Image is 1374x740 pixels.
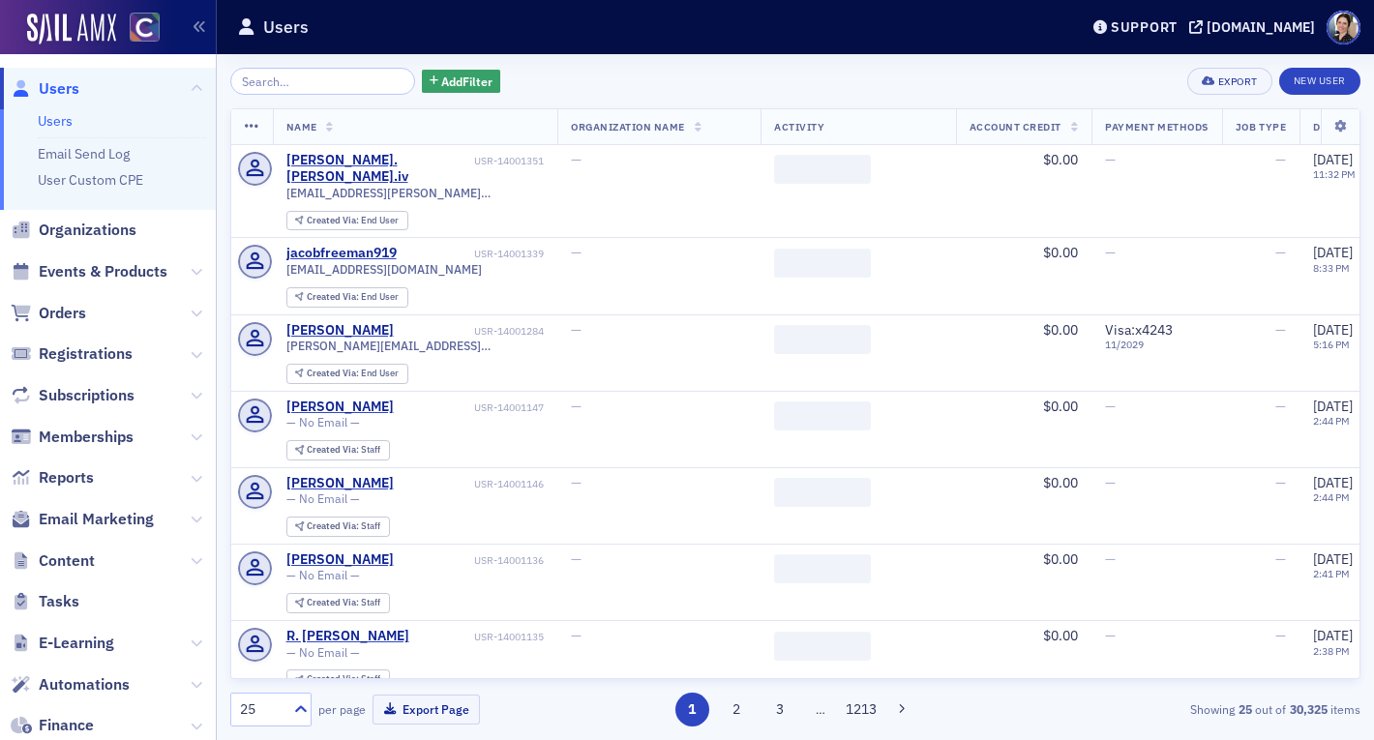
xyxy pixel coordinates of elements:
span: Reports [39,467,94,488]
button: AddFilter [422,70,501,94]
div: Staff [307,445,380,456]
div: 25 [240,699,283,720]
span: — [1275,398,1286,415]
span: Created Via : [307,443,361,456]
span: Payment Methods [1105,120,1209,133]
span: — [571,474,582,491]
div: Created Via: Staff [286,517,390,537]
a: R. [PERSON_NAME] [286,628,409,645]
div: End User [307,292,399,303]
button: Export [1187,68,1271,95]
div: USR-14001136 [397,554,544,567]
div: Created Via: Staff [286,440,390,460]
div: [DOMAIN_NAME] [1207,18,1315,36]
label: per page [318,700,366,718]
div: USR-14001339 [400,248,544,260]
a: Orders [11,303,86,324]
span: Add Filter [441,73,493,90]
div: Created Via: Staff [286,669,390,690]
a: Organizations [11,220,136,241]
span: [DATE] [1313,151,1353,168]
a: jacobfreeman919 [286,245,397,262]
a: Tasks [11,591,79,612]
a: [PERSON_NAME].[PERSON_NAME].iv [286,152,471,186]
span: ‌ [774,478,871,507]
img: SailAMX [27,14,116,44]
div: End User [307,369,399,379]
div: Showing out of items [998,700,1360,718]
button: 2 [719,693,753,726]
span: — [571,398,582,415]
span: ‌ [774,554,871,583]
span: — [571,627,582,644]
span: $0.00 [1043,321,1078,339]
img: SailAMX [130,13,160,43]
a: Users [11,78,79,100]
span: Created Via : [307,290,361,303]
a: Events & Products [11,261,167,282]
span: $0.00 [1043,627,1078,644]
span: E-Learning [39,633,114,654]
span: … [807,700,834,718]
span: Created Via : [307,367,361,379]
a: Subscriptions [11,385,134,406]
div: USR-14001146 [397,478,544,490]
span: ‌ [774,401,871,430]
div: USR-14001135 [412,631,544,643]
span: Created Via : [307,672,361,685]
span: Activity [774,120,824,133]
a: View Homepage [116,13,160,45]
a: [PERSON_NAME] [286,475,394,492]
span: [DATE] [1313,550,1353,568]
a: [PERSON_NAME] [286,551,394,569]
span: Events & Products [39,261,167,282]
span: — [571,244,582,261]
span: — [1275,244,1286,261]
time: 5:16 PM [1313,338,1350,351]
a: Content [11,550,95,572]
span: Created Via : [307,519,361,532]
span: Orders [39,303,86,324]
a: Automations [11,674,130,696]
div: Staff [307,674,380,685]
a: User Custom CPE [38,171,143,189]
a: [PERSON_NAME] [286,322,394,340]
span: [DATE] [1313,398,1353,415]
div: Created Via: End User [286,364,408,384]
span: — [1275,321,1286,339]
span: Users [39,78,79,100]
span: — No Email — [286,568,360,582]
div: Support [1111,18,1178,36]
span: — [1275,151,1286,168]
div: USR-14001284 [397,325,544,338]
span: — [1275,550,1286,568]
span: Visa : x4243 [1105,321,1173,339]
a: [PERSON_NAME] [286,399,394,416]
strong: 30,325 [1286,700,1330,718]
div: Export [1218,76,1258,87]
span: — [1105,244,1116,261]
button: 3 [763,693,797,726]
div: Staff [307,598,380,608]
time: 2:44 PM [1313,490,1350,504]
span: — [1275,627,1286,644]
a: Users [38,112,73,130]
a: Finance [11,715,94,736]
span: Organizations [39,220,136,241]
time: 2:38 PM [1313,644,1350,658]
span: [EMAIL_ADDRESS][PERSON_NAME][DOMAIN_NAME] [286,186,545,200]
span: ‌ [774,249,871,278]
button: Export Page [373,695,480,725]
a: New User [1279,68,1360,95]
span: — [571,151,582,168]
span: Email Marketing [39,509,154,530]
span: [DATE] [1313,474,1353,491]
span: Subscriptions [39,385,134,406]
span: $0.00 [1043,398,1078,415]
div: USR-14001147 [397,401,544,414]
a: Memberships [11,427,134,448]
